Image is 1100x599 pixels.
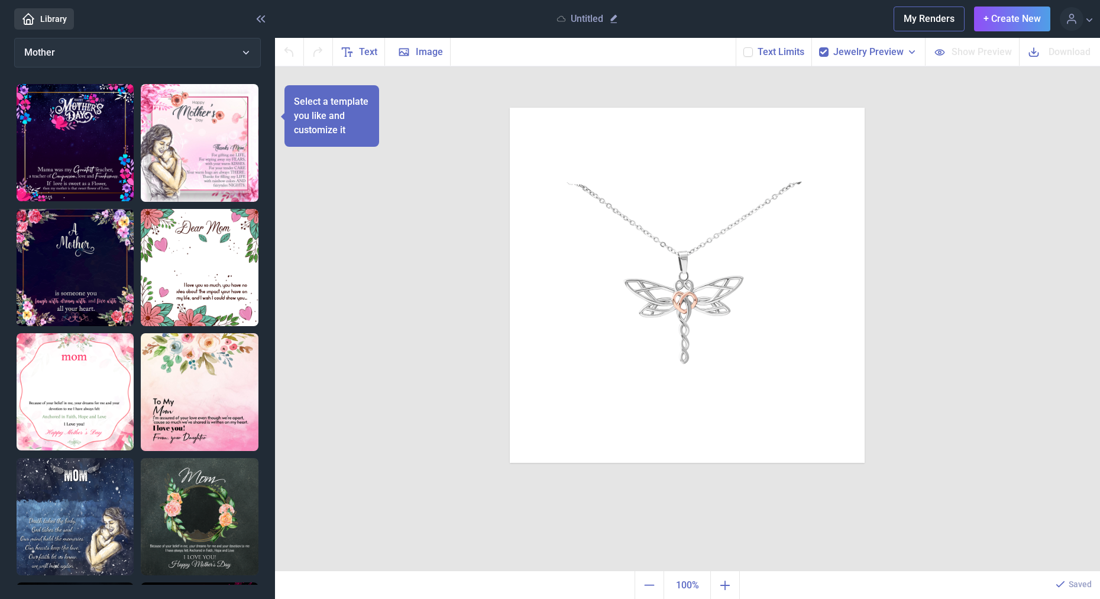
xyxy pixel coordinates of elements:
[635,571,664,599] button: Zoom out
[974,7,1050,31] button: + Create New
[275,38,304,66] button: Undo
[17,209,134,326] img: Mother is someone you laugh with
[14,38,261,67] button: Mother
[833,45,904,59] span: Jewelry Preview
[758,45,804,59] button: Text Limits
[1049,45,1091,59] span: Download
[952,45,1012,59] span: Show Preview
[333,38,385,66] button: Text
[667,574,708,597] span: 100%
[141,333,258,451] img: Mom - I'm assured of your love
[571,13,603,25] p: Untitled
[385,38,451,66] button: Image
[359,45,377,59] span: Text
[833,45,918,59] button: Jewelry Preview
[17,458,134,575] img: We will meet again
[925,38,1019,66] button: Show Preview
[416,45,443,59] span: Image
[711,571,740,599] button: Zoom in
[141,458,258,576] img: Mothers Day
[664,571,711,599] button: Actual size
[294,95,370,137] p: Select a template you like and customize it
[1069,578,1092,590] p: Saved
[17,84,134,201] img: Mama was my greatest teacher
[14,8,74,30] a: Library
[141,84,258,202] img: Thanks mom, for gifting me life
[24,47,55,58] span: Mother
[1019,38,1100,66] button: Download
[17,333,134,450] img: Message Card Mother day
[141,209,258,327] img: Dear Mom I love you so much
[304,38,333,66] button: Redo
[894,7,965,31] button: My Renders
